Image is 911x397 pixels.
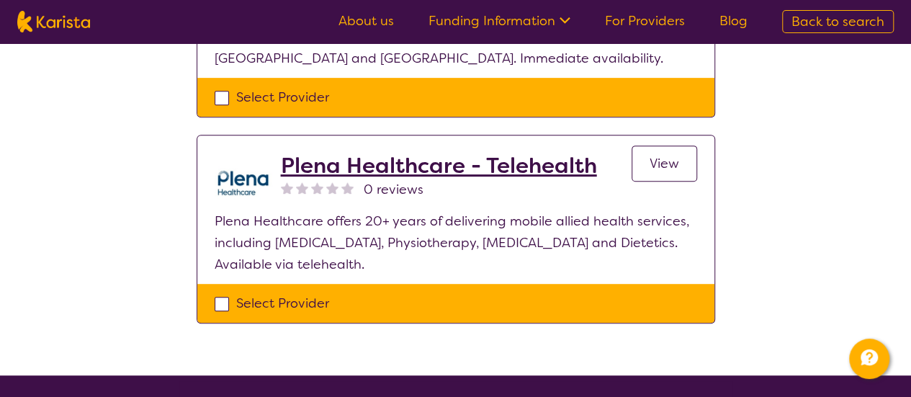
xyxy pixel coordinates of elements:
[428,12,570,30] a: Funding Information
[17,11,90,32] img: Karista logo
[719,12,748,30] a: Blog
[215,210,697,275] p: Plena Healthcare offers 20+ years of delivering mobile allied health services, including [MEDICAL...
[215,153,272,210] img: qwv9egg5taowukv2xnze.png
[364,179,423,200] span: 0 reviews
[605,12,685,30] a: For Providers
[650,155,679,172] span: View
[281,153,597,179] a: Plena Healthcare - Telehealth
[782,10,894,33] a: Back to search
[341,182,354,194] img: nonereviewstar
[326,182,338,194] img: nonereviewstar
[338,12,394,30] a: About us
[281,182,293,194] img: nonereviewstar
[791,13,884,30] span: Back to search
[296,182,308,194] img: nonereviewstar
[632,146,697,182] a: View
[849,339,889,379] button: Channel Menu
[311,182,323,194] img: nonereviewstar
